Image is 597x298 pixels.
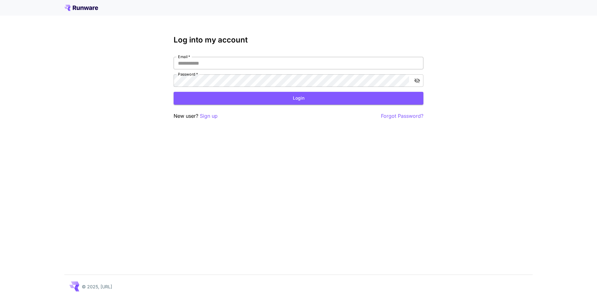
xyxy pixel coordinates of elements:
[178,54,190,59] label: Email
[412,75,423,86] button: toggle password visibility
[174,92,423,105] button: Login
[174,112,218,120] p: New user?
[381,112,423,120] button: Forgot Password?
[178,72,198,77] label: Password
[200,112,218,120] button: Sign up
[174,36,423,44] h3: Log into my account
[82,283,112,290] p: © 2025, [URL]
